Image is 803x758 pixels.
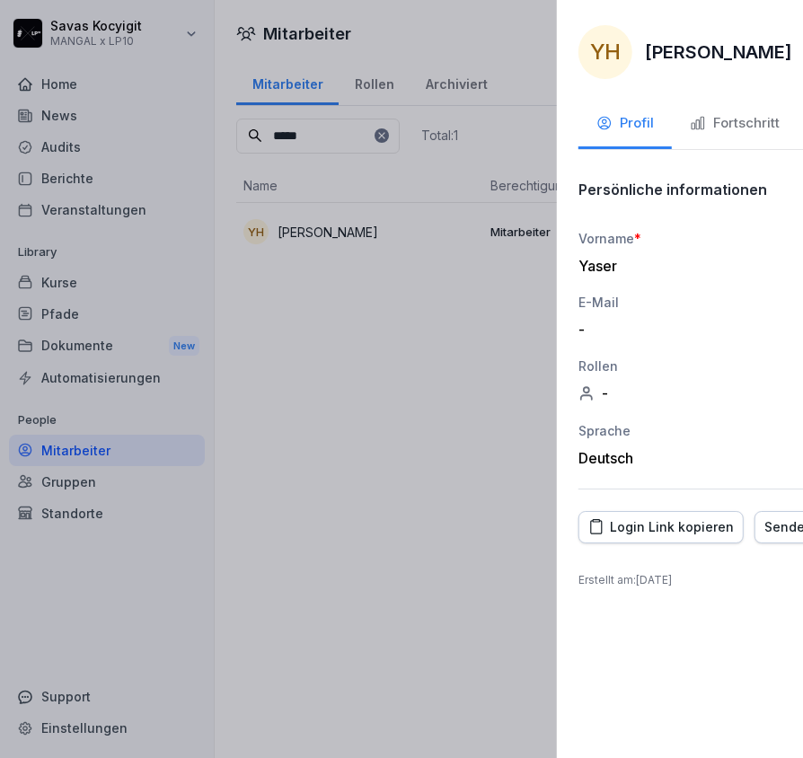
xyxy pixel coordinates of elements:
[578,511,744,543] button: Login Link kopieren
[578,449,803,467] div: Deutsch
[578,384,803,402] div: -
[645,39,792,66] p: [PERSON_NAME]
[578,101,672,149] button: Profil
[596,113,654,134] div: Profil
[690,113,780,134] div: Fortschritt
[578,25,632,79] div: YH
[578,293,803,312] div: E-Mail
[578,357,803,375] div: Rollen
[672,101,798,149] button: Fortschritt
[578,181,767,198] p: Persönliche informationen
[578,421,803,440] div: Sprache
[588,517,734,537] div: Login Link kopieren
[578,257,794,275] div: Yaser
[578,321,794,339] div: -
[578,229,803,248] div: Vorname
